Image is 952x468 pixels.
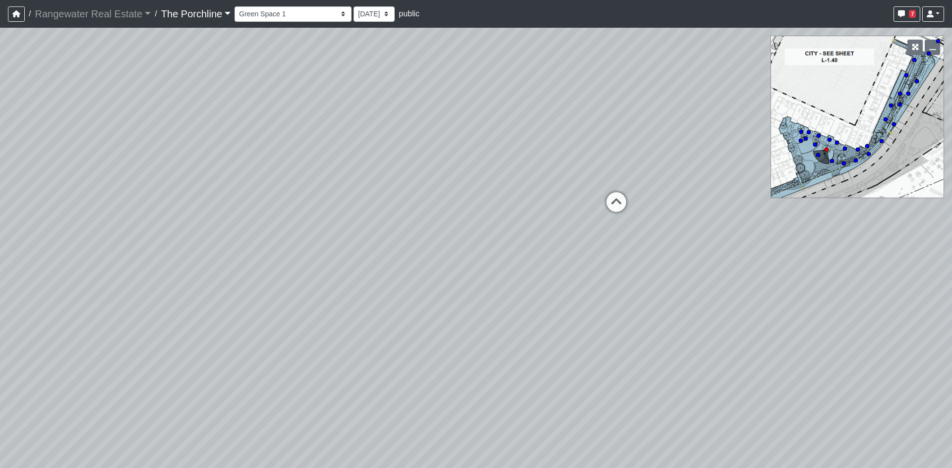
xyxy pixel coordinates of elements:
[151,4,161,24] span: /
[7,448,66,468] iframe: Ybug feedback widget
[893,6,920,22] button: 7
[399,9,419,18] span: public
[161,4,231,24] a: The Porchline
[909,10,916,18] span: 7
[25,4,35,24] span: /
[35,4,151,24] a: Rangewater Real Estate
